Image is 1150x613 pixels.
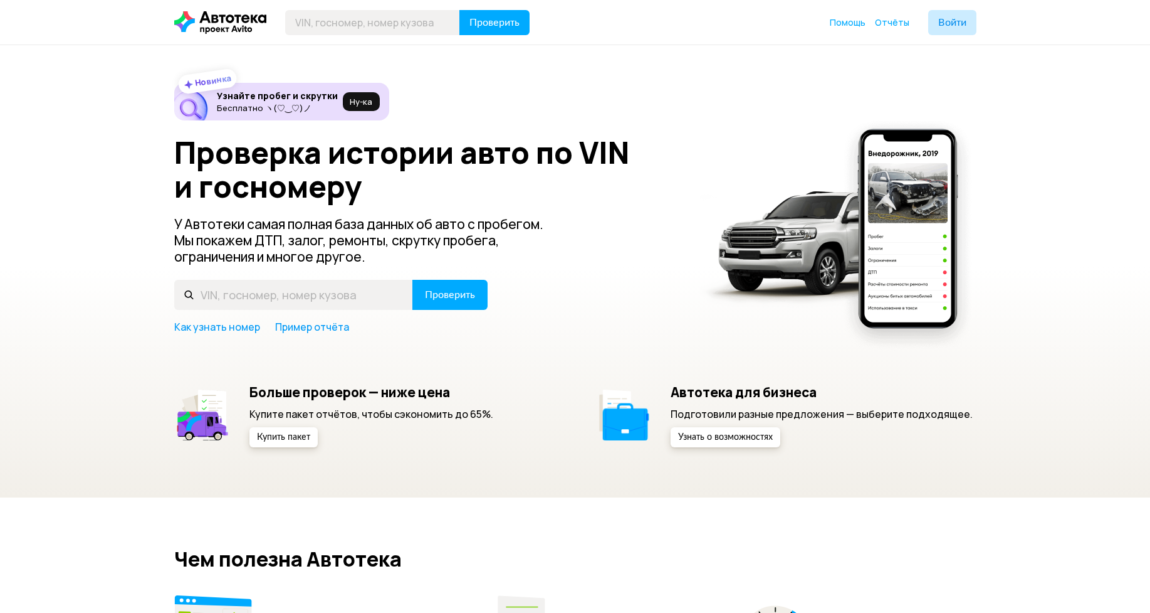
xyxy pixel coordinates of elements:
button: Проверить [459,10,530,35]
h6: Узнайте пробег и скрутки [217,90,338,102]
input: VIN, госномер, номер кузова [285,10,460,35]
h5: Больше проверок — ниже цена [249,384,493,400]
span: Проверить [469,18,520,28]
a: Помощь [830,16,865,29]
span: Войти [938,18,966,28]
button: Узнать о возможностях [671,427,780,447]
a: Как узнать номер [174,320,260,334]
h5: Автотека для бизнеса [671,384,973,400]
a: Пример отчёта [275,320,349,334]
p: Бесплатно ヽ(♡‿♡)ノ [217,103,338,113]
a: Отчёты [875,16,909,29]
p: У Автотеки самая полная база данных об авто с пробегом. Мы покажем ДТП, залог, ремонты, скрутку п... [174,216,564,265]
input: VIN, госномер, номер кузова [174,280,413,310]
span: Отчёты [875,16,909,28]
p: Купите пакет отчётов, чтобы сэкономить до 65%. [249,407,493,421]
span: Помощь [830,16,865,28]
p: Подготовили разные предложения — выберите подходящее. [671,407,973,421]
button: Купить пакет [249,427,318,447]
span: Проверить [425,290,475,300]
span: Узнать о возможностях [678,433,773,442]
span: Купить пакет [257,433,310,442]
h2: Чем полезна Автотека [174,548,976,570]
strong: Новинка [194,72,232,88]
span: Ну‑ка [350,97,372,107]
button: Войти [928,10,976,35]
button: Проверить [412,280,488,310]
h1: Проверка истории авто по VIN и госномеру [174,136,684,203]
